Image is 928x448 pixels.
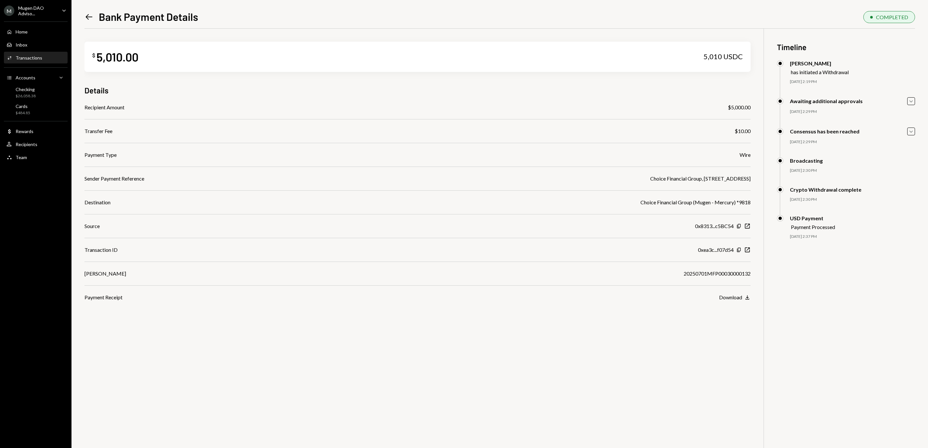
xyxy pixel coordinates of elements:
a: Recipients [4,138,68,150]
div: Inbox [16,42,27,48]
a: Team [4,151,68,163]
div: [DATE] 2:29 PM [790,109,915,115]
h1: Bank Payment Details [99,10,198,23]
div: Payment Receipt [84,293,122,301]
a: Checking$26,058.38 [4,85,68,100]
button: Download [719,294,751,301]
div: 0xea3c...f07d54 [698,246,734,254]
div: Download [719,294,742,300]
div: Source [84,222,100,230]
div: Accounts [16,75,35,80]
div: Awaiting additional approvals [790,98,863,104]
div: Team [16,155,27,160]
div: 5,010.00 [97,49,138,64]
div: Home [16,29,28,34]
div: Sender Payment Reference [84,175,144,183]
div: Transfer Fee [84,127,112,135]
div: COMPLETED [876,14,908,20]
div: Wire [740,151,751,159]
div: [PERSON_NAME] [790,60,849,66]
div: [DATE] 2:19 PM [790,79,915,85]
h3: Timeline [777,42,915,52]
div: Consensus has been reached [790,128,859,134]
div: 20250701MFP00030000132 [684,270,751,278]
a: Inbox [4,39,68,50]
div: has initiated a Withdrawal [791,69,849,75]
div: [DATE] 2:30 PM [790,168,915,173]
div: Broadcasting [790,157,823,164]
div: $10.00 [735,127,751,135]
div: $484.85 [16,110,30,116]
a: Rewards [4,125,68,137]
div: Cards [16,103,30,109]
div: M [4,6,14,16]
a: Cards$484.85 [4,102,68,117]
div: Rewards [16,129,33,134]
div: Recipients [16,142,37,147]
a: Transactions [4,52,68,63]
div: Crypto Withdrawal complete [790,186,861,193]
div: USD Payment [790,215,835,221]
div: Transaction ID [84,246,118,254]
div: Mugen DAO Adviso... [18,5,57,16]
div: Choice Financial Group (Mugen - Mercury) *9818 [640,198,751,206]
div: $5,000.00 [728,103,751,111]
div: Payment Processed [791,224,835,230]
div: [PERSON_NAME] [84,270,126,278]
div: 5,010 USDC [703,52,743,61]
div: Checking [16,87,36,92]
div: $26,058.38 [16,93,36,99]
a: Accounts [4,72,68,83]
div: $ [92,52,95,59]
div: [DATE] 2:29 PM [790,139,915,145]
a: Home [4,26,68,37]
div: Choice Financial Group, [STREET_ADDRESS] [650,175,751,183]
div: Recipient Amount [84,103,124,111]
div: [DATE] 2:37 PM [790,234,915,239]
div: Payment Type [84,151,117,159]
h3: Details [84,85,109,96]
div: 0x8313...c5BC54 [695,222,734,230]
div: Destination [84,198,110,206]
div: [DATE] 2:30 PM [790,197,915,202]
div: Transactions [16,55,42,61]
